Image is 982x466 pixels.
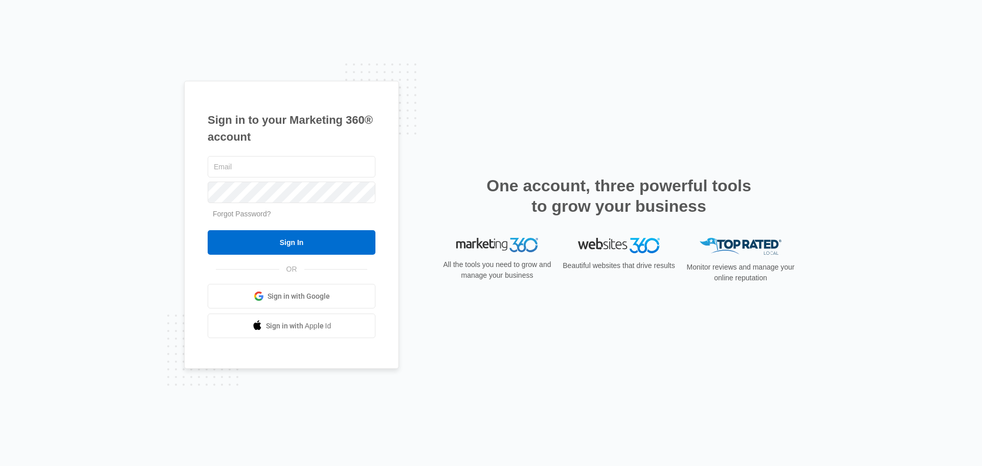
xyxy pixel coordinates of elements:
[267,291,330,302] span: Sign in with Google
[266,321,331,331] span: Sign in with Apple Id
[456,238,538,252] img: Marketing 360
[700,238,782,255] img: Top Rated Local
[208,112,375,145] h1: Sign in to your Marketing 360® account
[208,314,375,338] a: Sign in with Apple Id
[279,264,304,275] span: OR
[208,284,375,308] a: Sign in with Google
[683,262,798,283] p: Monitor reviews and manage your online reputation
[208,156,375,177] input: Email
[213,210,271,218] a: Forgot Password?
[483,175,754,216] h2: One account, three powerful tools to grow your business
[440,259,554,281] p: All the tools you need to grow and manage your business
[578,238,660,253] img: Websites 360
[208,230,375,255] input: Sign In
[562,260,676,271] p: Beautiful websites that drive results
